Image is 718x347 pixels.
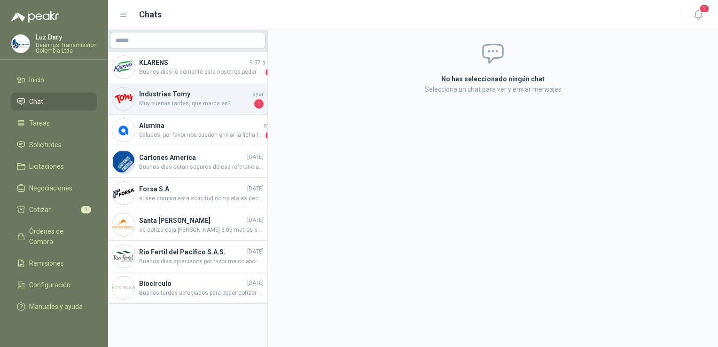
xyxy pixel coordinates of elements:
h4: Alumina [139,120,262,131]
h4: KLARENS [139,57,248,68]
h4: Forsa S.A [139,184,245,194]
span: Saludos, por favor nos pueden enviar la ficha técnica del motor ofrecido, también quisiera confir... [139,131,264,140]
a: Company LogoBiocirculo[DATE]Buenas tardes apreciados para poder cotizar esto necesitaria una foto... [108,272,267,304]
img: Company Logo [112,213,135,236]
h4: Rio Fertil del Pacífico S.A.S. [139,247,245,257]
span: [DATE] [247,216,264,225]
a: Tareas [11,114,97,132]
img: Company Logo [112,245,135,268]
span: Inicio [29,75,44,85]
span: Buenos dias estan seguros de esa referencia ya que no sale en ninguna marca quedamos atentos a su... [139,163,264,172]
a: Inicio [11,71,97,89]
span: si see compra esta solicitud completa es decir el rod LBE 25NUU y los [MEDICAL_DATA] asumimos fle... [139,194,264,203]
a: Company LogoForsa S.A[DATE]si see compra esta solicitud completa es decir el rod LBE 25NUU y los ... [108,178,267,209]
span: 1 [265,68,275,77]
a: Solicitudes [11,136,97,154]
h4: Industrias Tomy [139,89,250,99]
a: Company LogoCartones America[DATE]Buenos dias estan seguros de esa referencia ya que no sale en n... [108,146,267,178]
span: Manuales y ayuda [29,301,83,312]
span: [DATE] [247,184,264,193]
button: 2 [690,7,707,24]
a: Licitaciones [11,158,97,175]
h4: Biocirculo [139,278,245,289]
a: Company LogoKLARENS9:37 a. m.Buenos dias le comento para nosotros poder despachar nos tocaria adi... [108,52,267,83]
a: Company LogoAluminaayerSaludos, por favor nos pueden enviar la ficha técnica del motor ofrecido, ... [108,115,267,146]
span: Chat [29,96,43,107]
h4: Santa [PERSON_NAME] [139,215,245,226]
span: Licitaciones [29,161,64,172]
span: ayer [264,121,275,130]
a: Company LogoSanta [PERSON_NAME][DATE]se cotiza caja [PERSON_NAME] 3.05 metros se cotizan 10 cajas... [108,209,267,241]
span: Tareas [29,118,50,128]
img: Company Logo [12,35,30,53]
span: Cotizar [29,205,51,215]
h2: No has seleccionado ningún chat [329,74,657,84]
span: Remisiones [29,258,64,268]
span: [DATE] [247,279,264,288]
img: Company Logo [112,182,135,205]
span: se cotiza caja [PERSON_NAME] 3.05 metros se cotizan 10 cajas y se da valor es por metro . [139,226,264,235]
span: Muy buenas tardes, que marca es? [139,99,252,109]
h4: Cartones America [139,152,245,163]
img: Logo peakr [11,11,59,23]
span: 1 [254,99,264,109]
img: Company Logo [112,276,135,299]
a: Cotizar1 [11,201,97,219]
span: 9:37 a. m. [250,58,275,67]
img: Company Logo [112,87,135,110]
span: Negociaciones [29,183,72,193]
span: Configuración [29,280,70,290]
a: Configuración [11,276,97,294]
a: Remisiones [11,254,97,272]
img: Company Logo [112,119,135,142]
span: Buenas tardes apreciados para poder cotizar esto necesitaria una foto de la placa del Motor. . Qu... [139,289,264,298]
span: Buenos dias le comento para nosotros poder despachar nos tocaria adicionar l 10 mil pesos mas par... [139,68,264,77]
a: Company LogoRio Fertil del Pacífico S.A.S.[DATE]Buenos dias apreciados por favor me colaboran con... [108,241,267,272]
a: Company LogoIndustrias TomyayerMuy buenas tardes, que marca es?1 [108,83,267,115]
span: 2 [699,4,710,13]
p: Bearings Transmission Colombia Ltda [36,42,97,54]
span: Solicitudes [29,140,62,150]
h1: Chats [139,8,162,21]
span: ayer [252,90,264,99]
img: Company Logo [112,150,135,173]
a: Negociaciones [11,179,97,197]
a: Chat [11,93,97,110]
a: Manuales y ayuda [11,298,97,315]
span: [DATE] [247,247,264,256]
span: 1 [265,131,275,140]
span: [DATE] [247,153,264,162]
a: Órdenes de Compra [11,222,97,251]
p: Luz Dary [36,34,97,40]
span: 1 [81,206,91,213]
span: Buenos dias apreciados por favor me colaboran con la foto de la placa del motor para poder cotiza... [139,257,264,266]
p: Selecciona un chat para ver y enviar mensajes [329,84,657,95]
span: Órdenes de Compra [29,226,88,247]
img: Company Logo [112,56,135,79]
